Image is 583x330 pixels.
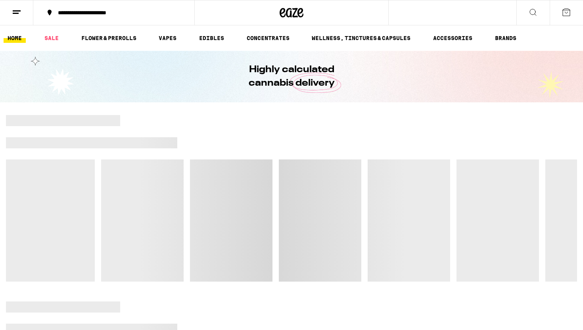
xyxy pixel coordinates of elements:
[155,33,180,43] a: VAPES
[226,63,357,90] h1: Highly calculated cannabis delivery
[4,33,26,43] a: HOME
[40,33,63,43] a: SALE
[243,33,293,43] a: CONCENTRATES
[491,33,520,43] button: BRANDS
[195,33,228,43] a: EDIBLES
[308,33,414,43] a: WELLNESS, TINCTURES & CAPSULES
[429,33,476,43] a: ACCESSORIES
[77,33,140,43] a: FLOWER & PREROLLS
